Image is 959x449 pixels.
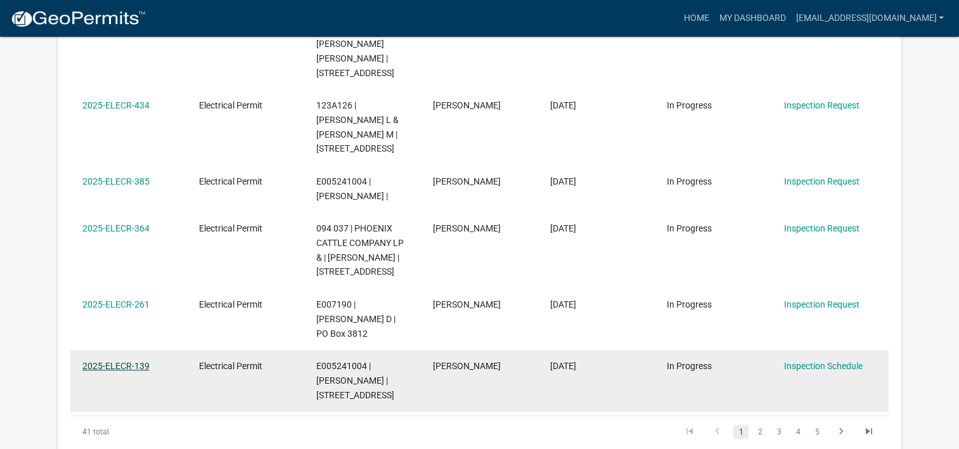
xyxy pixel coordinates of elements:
[750,421,769,443] li: page 2
[550,223,576,233] span: 07/15/2025
[783,100,859,110] a: Inspection Request
[733,425,749,439] a: 1
[828,425,853,439] a: go to next page
[316,100,399,153] span: 123A126 | THRIFT DEBRA L & DENNY M | 667 Greensboro Rd
[667,100,712,110] span: In Progress
[771,425,787,439] a: 3
[667,361,712,371] span: In Progress
[731,421,750,443] li: page 1
[316,223,404,277] span: 094 037 | PHOENIX CATTLE COMPANY LP & | TERRELL EMBRY SR | 667 Greensboro Rd
[550,299,576,309] span: 05/27/2025
[82,299,150,309] a: 2025-ELECR-261
[790,6,949,30] a: [EMAIL_ADDRESS][DOMAIN_NAME]
[316,299,396,339] span: E007190 | THOMPKINS EUNICE D | PO Box 3812
[199,299,262,309] span: Electrical Permit
[856,425,880,439] a: go to last page
[809,425,825,439] a: 5
[678,6,714,30] a: Home
[667,223,712,233] span: In Progress
[667,176,712,186] span: In Progress
[433,299,501,309] span: Lu Collis
[788,421,808,443] li: page 4
[783,361,862,371] a: Inspection Schedule
[790,425,806,439] a: 4
[714,6,790,30] a: My Dashboard
[667,299,712,309] span: In Progress
[433,361,501,371] span: Lu Collis
[433,176,501,186] span: Lu Collis
[769,421,788,443] li: page 3
[705,425,730,439] a: go to previous page
[316,176,388,201] span: E005241004 | PIPER MICHAEL |
[550,100,576,110] span: 08/11/2025
[70,416,232,448] div: 41 total
[199,176,262,186] span: Electrical Permit
[199,223,262,233] span: Electrical Permit
[783,299,859,309] a: Inspection Request
[316,361,394,400] span: E005241004 | PIPER MICHAEL | 108 MargharettiA Drive
[433,223,501,233] span: Lu Collis
[783,176,859,186] a: Inspection Request
[783,223,859,233] a: Inspection Request
[550,361,576,371] span: 03/07/2025
[82,361,150,371] a: 2025-ELECR-139
[752,425,768,439] a: 2
[199,361,262,371] span: Electrical Permit
[678,425,702,439] a: go to first page
[433,100,501,110] span: Lu Collis
[82,223,150,233] a: 2025-ELECR-364
[550,176,576,186] span: 07/24/2025
[82,176,150,186] a: 2025-ELECR-385
[82,100,150,110] a: 2025-ELECR-434
[808,421,827,443] li: page 5
[199,100,262,110] span: Electrical Permit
